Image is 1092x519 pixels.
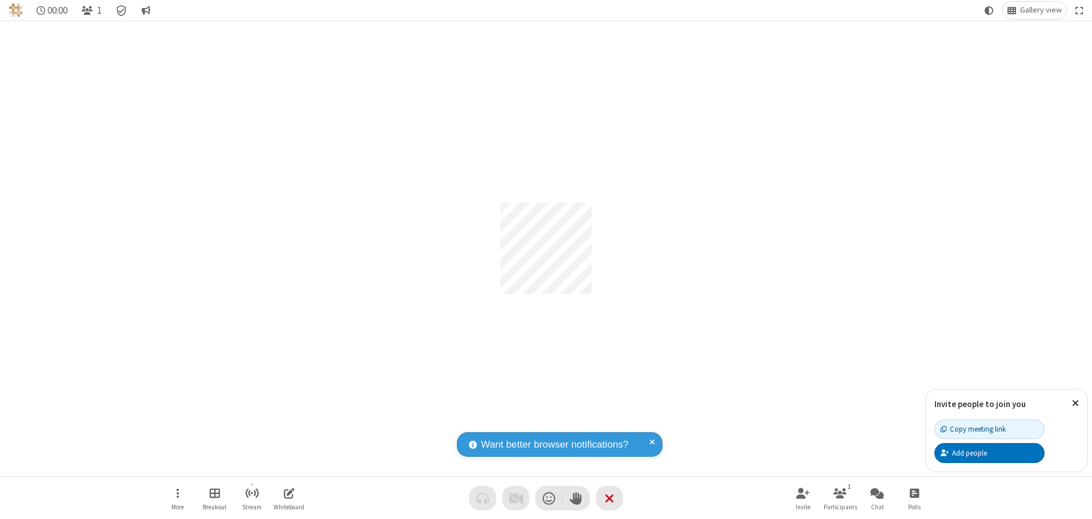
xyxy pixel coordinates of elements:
[908,504,921,510] span: Polls
[77,2,106,19] button: Open participant list
[596,486,623,510] button: End or leave meeting
[481,437,628,452] span: Want better browser notifications?
[469,486,496,510] button: Audio problem - check your Internet connection or call by phone
[1071,2,1088,19] button: Fullscreen
[824,504,857,510] span: Participants
[860,482,894,514] button: Open chat
[934,420,1045,439] button: Copy meeting link
[871,504,884,510] span: Chat
[502,486,529,510] button: Video
[198,482,232,514] button: Manage Breakout Rooms
[934,399,1026,409] label: Invite people to join you
[934,443,1045,462] button: Add people
[32,2,73,19] div: Timer
[980,2,998,19] button: Using system theme
[242,504,262,510] span: Stream
[272,482,306,514] button: Open shared whiteboard
[845,481,854,492] div: 1
[535,486,563,510] button: Send a reaction
[203,504,227,510] span: Breakout
[563,486,590,510] button: Raise hand
[235,482,269,514] button: Start streaming
[97,5,102,16] span: 1
[136,2,155,19] button: Conversation
[823,482,857,514] button: Open participant list
[1063,389,1087,417] button: Close popover
[160,482,195,514] button: Open menu
[9,3,23,17] img: QA Selenium DO NOT DELETE OR CHANGE
[786,482,820,514] button: Invite participants (Alt+I)
[171,504,184,510] span: More
[1020,6,1062,15] span: Gallery view
[897,482,932,514] button: Open poll
[47,5,67,16] span: 00:00
[1002,2,1066,19] button: Change layout
[941,424,1006,434] div: Copy meeting link
[274,504,304,510] span: Whiteboard
[111,2,133,19] div: Meeting details Encryption enabled
[796,504,810,510] span: Invite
